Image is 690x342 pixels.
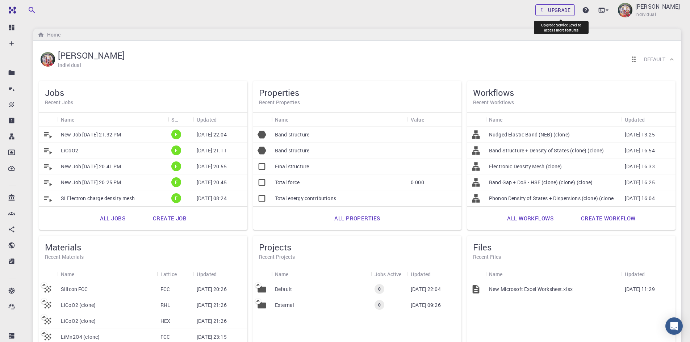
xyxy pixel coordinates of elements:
p: [PERSON_NAME] [635,2,680,11]
div: Updated [625,113,645,127]
p: [DATE] 16:54 [625,147,655,154]
p: [DATE] 20:26 [197,286,227,293]
div: Status [171,113,178,127]
button: Sort [503,268,514,280]
span: Individual [635,11,656,18]
p: FCC [160,286,170,293]
h6: Recent Materials [45,253,242,261]
div: Icon [253,113,271,127]
button: Sort [503,114,514,125]
a: All jobs [92,210,133,227]
img: logo [6,7,16,14]
span: 0 [375,286,384,292]
div: Name [275,113,289,127]
p: Band structure [275,147,309,154]
p: LiCoO2 (clone) [61,317,96,325]
div: Value [411,113,424,127]
p: [DATE] 23:15 [197,333,227,341]
div: Name [61,113,75,127]
button: Reorder cards [627,52,641,67]
p: FCC [160,333,170,341]
button: Sort [424,114,436,125]
button: Sort [75,268,86,280]
button: Sort [431,268,442,280]
h6: Recent Files [473,253,670,261]
span: Support [14,5,41,12]
div: Name [489,113,503,127]
div: Status [168,113,193,127]
h5: Materials [45,241,242,253]
p: New Job [DATE] 20:41 PM [61,163,121,170]
div: Updated [411,267,431,281]
p: [DATE] 16:04 [625,195,655,202]
p: [DATE] 13:25 [625,131,655,138]
nav: breadcrumb [36,31,62,39]
p: [DATE] 22:04 [411,286,441,293]
div: Name [485,113,621,127]
div: Name [271,113,407,127]
div: Updated [197,267,217,281]
p: Final structure [275,163,309,170]
p: [DATE] 09:26 [411,301,441,309]
div: Updated [621,267,676,281]
p: LiMn2O4 (clone) [61,333,100,341]
p: [DATE] 21:11 [197,147,227,154]
p: Si Electron charge density mesh [61,195,135,202]
div: Icon [253,267,271,281]
p: 0.000 [411,179,424,186]
p: Band Gap + DoS - HSE (clone) (clone) (clone) [489,179,593,186]
p: Electronic Density Mesh (clone) [489,163,562,170]
p: New Microsoft Excel Worksheet.xlsx [489,286,573,293]
div: Name [271,267,371,281]
p: External [275,301,294,309]
h5: Files [473,241,670,253]
p: [DATE] 22:04 [197,131,227,138]
p: [DATE] 21:26 [197,317,227,325]
h6: Recent Properties [259,98,456,106]
button: Sort [289,114,300,125]
div: Value [407,113,461,127]
button: Sort [178,114,189,125]
div: D ARUMUGAM[PERSON_NAME]IndividualReorder cardsDefault [33,41,681,78]
span: F [172,131,180,138]
p: Silicon FCC [61,286,88,293]
div: Icon [467,113,485,127]
div: finished [171,193,181,203]
div: Name [57,267,157,281]
h6: Individual [58,61,81,69]
button: Sort [289,268,300,280]
div: Icon [39,267,57,281]
h5: Workflows [473,87,670,98]
p: [DATE] 16:33 [625,163,655,170]
button: Sort [217,268,228,280]
p: LiCoO2 (clone) [61,301,96,309]
p: Phonon Density of States + Dispersions (clone) (clone) (clone) (clone) [489,195,618,202]
p: RHL [160,301,170,309]
h6: Default [644,55,665,63]
button: Sort [177,268,188,280]
p: HEX [160,317,170,325]
p: [DATE] 11:29 [625,286,655,293]
span: F [172,147,180,153]
span: F [172,163,180,169]
p: [DATE] 20:55 [197,163,227,170]
h5: Jobs [45,87,242,98]
button: Sort [645,114,656,125]
div: finished [171,161,181,171]
a: All workflows [499,210,561,227]
div: finished [171,145,181,155]
div: Icon [39,113,57,127]
div: Lattice [157,267,193,281]
div: finished [171,130,181,139]
p: Default [275,286,292,293]
p: New Job [DATE] 21:32 PM [61,131,121,138]
div: Lattice [160,267,177,281]
button: Sort [75,114,86,125]
p: Total force [275,179,300,186]
div: Name [61,267,75,281]
button: Sort [217,114,228,125]
h5: Properties [259,87,456,98]
p: Total energy contributions [275,195,336,202]
div: Jobs Active [375,267,402,281]
p: [DATE] 20:45 [197,179,227,186]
